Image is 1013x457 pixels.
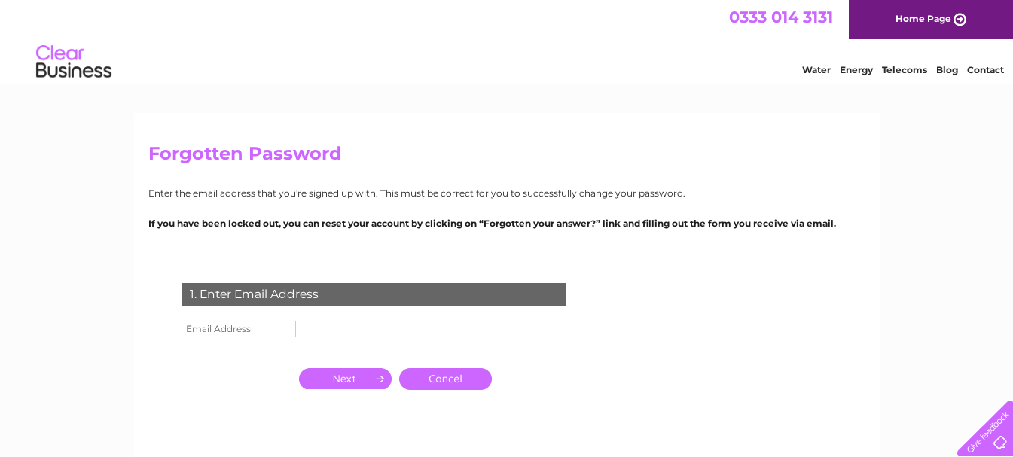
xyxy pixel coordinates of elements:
[399,368,492,390] a: Cancel
[151,8,863,73] div: Clear Business is a trading name of Verastar Limited (registered in [GEOGRAPHIC_DATA] No. 3667643...
[840,64,873,75] a: Energy
[148,216,865,230] p: If you have been locked out, you can reset your account by clicking on “Forgotten your answer?” l...
[148,186,865,200] p: Enter the email address that you're signed up with. This must be correct for you to successfully ...
[967,64,1004,75] a: Contact
[729,8,833,26] a: 0333 014 3131
[182,283,566,306] div: 1. Enter Email Address
[802,64,831,75] a: Water
[35,39,112,85] img: logo.png
[882,64,927,75] a: Telecoms
[936,64,958,75] a: Blog
[178,317,291,341] th: Email Address
[148,143,865,172] h2: Forgotten Password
